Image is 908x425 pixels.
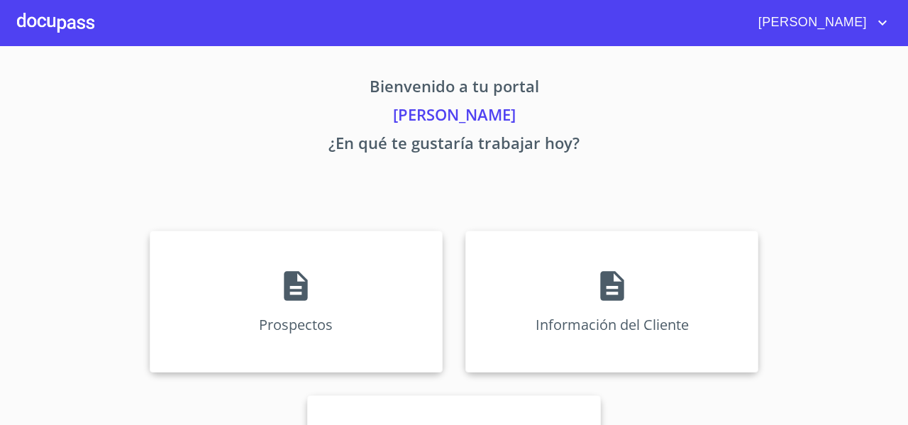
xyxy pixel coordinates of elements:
[748,11,874,34] span: [PERSON_NAME]
[17,131,891,160] p: ¿En qué te gustaría trabajar hoy?
[748,11,891,34] button: account of current user
[536,315,689,334] p: Información del Cliente
[17,74,891,103] p: Bienvenido a tu portal
[259,315,333,334] p: Prospectos
[17,103,891,131] p: [PERSON_NAME]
